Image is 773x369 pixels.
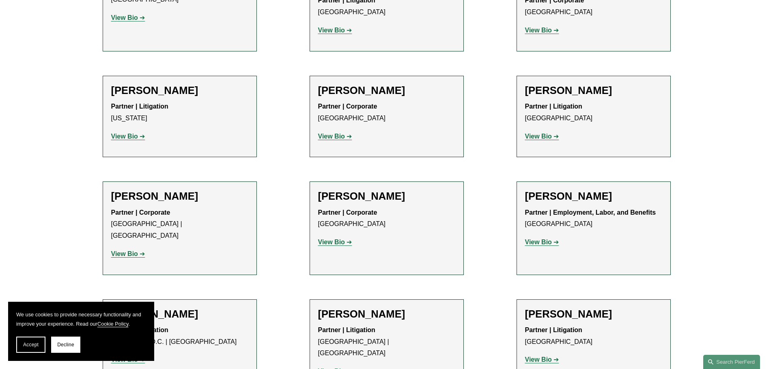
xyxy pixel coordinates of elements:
a: View Bio [111,250,145,257]
p: [GEOGRAPHIC_DATA] [318,101,455,124]
a: View Bio [318,239,352,245]
p: [GEOGRAPHIC_DATA] [525,207,662,230]
a: Cookie Policy [97,321,129,327]
p: [GEOGRAPHIC_DATA] | [GEOGRAPHIC_DATA] [111,207,248,242]
p: We use cookies to provide necessary functionality and improve your experience. Read our . [16,310,146,328]
strong: View Bio [111,14,138,21]
strong: View Bio [525,27,552,34]
strong: View Bio [525,356,552,363]
a: View Bio [318,133,352,140]
a: View Bio [525,27,559,34]
button: Decline [51,337,80,353]
strong: Partner | Corporate [318,103,377,110]
strong: Partner | Employment, Labor, and Benefits [525,209,656,216]
p: [US_STATE] [111,101,248,124]
strong: View Bio [525,133,552,140]
p: [GEOGRAPHIC_DATA] [318,207,455,230]
a: View Bio [525,239,559,245]
h2: [PERSON_NAME] [111,84,248,97]
a: Search this site [703,355,760,369]
strong: Partner | Litigation [318,326,375,333]
h2: [PERSON_NAME] [111,190,248,203]
h2: [PERSON_NAME] [525,308,662,320]
strong: Partner | Litigation [525,103,582,110]
h2: [PERSON_NAME] [318,190,455,203]
strong: View Bio [318,239,345,245]
section: Cookie banner [8,302,154,361]
p: [US_STATE], D.C. | [GEOGRAPHIC_DATA] [111,324,248,348]
strong: Partner | Corporate [318,209,377,216]
p: [GEOGRAPHIC_DATA] [525,324,662,348]
h2: [PERSON_NAME] [525,84,662,97]
h2: [PERSON_NAME] [111,308,248,320]
a: View Bio [318,27,352,34]
button: Accept [16,337,45,353]
strong: Partner | Litigation [111,103,168,110]
a: View Bio [525,133,559,140]
a: View Bio [111,133,145,140]
strong: View Bio [111,250,138,257]
span: Accept [23,342,39,348]
h2: [PERSON_NAME] [318,84,455,97]
strong: Partner | Litigation [525,326,582,333]
strong: View Bio [318,133,345,140]
strong: Partner | Corporate [111,209,170,216]
h2: [PERSON_NAME] [525,190,662,203]
strong: View Bio [111,133,138,140]
p: [GEOGRAPHIC_DATA] [525,101,662,124]
strong: View Bio [525,239,552,245]
p: [GEOGRAPHIC_DATA] | [GEOGRAPHIC_DATA] [318,324,455,359]
h2: [PERSON_NAME] [318,308,455,320]
a: View Bio [111,14,145,21]
strong: View Bio [318,27,345,34]
span: Decline [57,342,74,348]
a: View Bio [525,356,559,363]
